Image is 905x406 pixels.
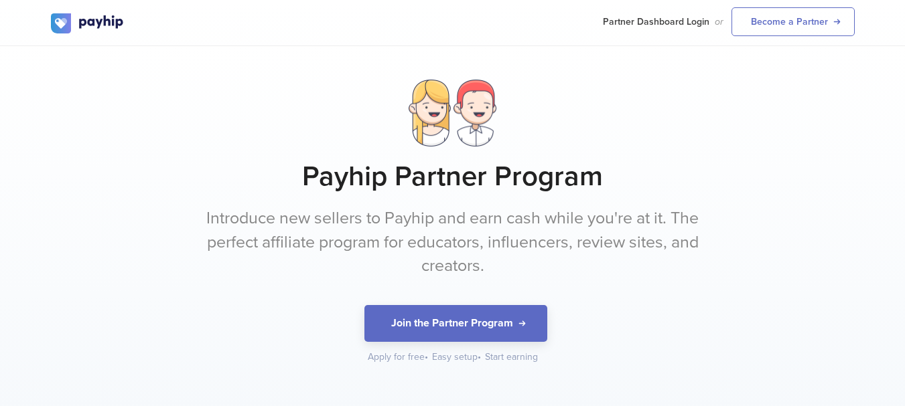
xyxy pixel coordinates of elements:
[732,7,855,36] a: Become a Partner
[485,350,538,364] div: Start earning
[454,80,496,146] img: dude.png
[368,350,429,364] div: Apply for free
[478,351,481,363] span: •
[364,305,547,342] button: Join the Partner Program
[202,207,704,278] p: Introduce new sellers to Payhip and earn cash while you're at it. The perfect affiliate program f...
[432,350,482,364] div: Easy setup
[409,80,450,146] img: lady.png
[51,160,855,193] h1: Payhip Partner Program
[51,13,125,33] img: logo.svg
[425,351,428,363] span: •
